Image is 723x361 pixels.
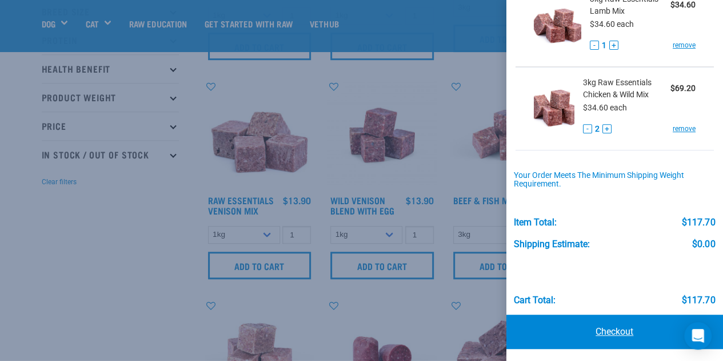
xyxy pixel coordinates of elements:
[590,41,599,50] button: -
[682,295,715,306] div: $117.70
[590,19,634,29] span: $34.60 each
[583,103,627,112] span: $34.60 each
[602,39,606,51] span: 1
[673,40,696,50] a: remove
[514,217,557,228] div: Item Total:
[514,239,590,249] div: Shipping Estimate:
[595,123,600,135] span: 2
[609,41,618,50] button: +
[692,239,715,249] div: $0.00
[583,124,592,133] button: -
[602,124,612,133] button: +
[673,124,696,134] a: remove
[514,171,715,189] div: Your order meets the minimum shipping weight requirement.
[682,217,715,228] div: $117.70
[583,77,670,101] span: 3kg Raw Essentials Chicken & Wild Mix
[514,295,556,306] div: Cart total:
[684,322,712,350] div: Open Intercom Messenger
[670,84,696,93] strong: $69.20
[534,77,575,136] img: Raw Essentials Chicken & Wild Mix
